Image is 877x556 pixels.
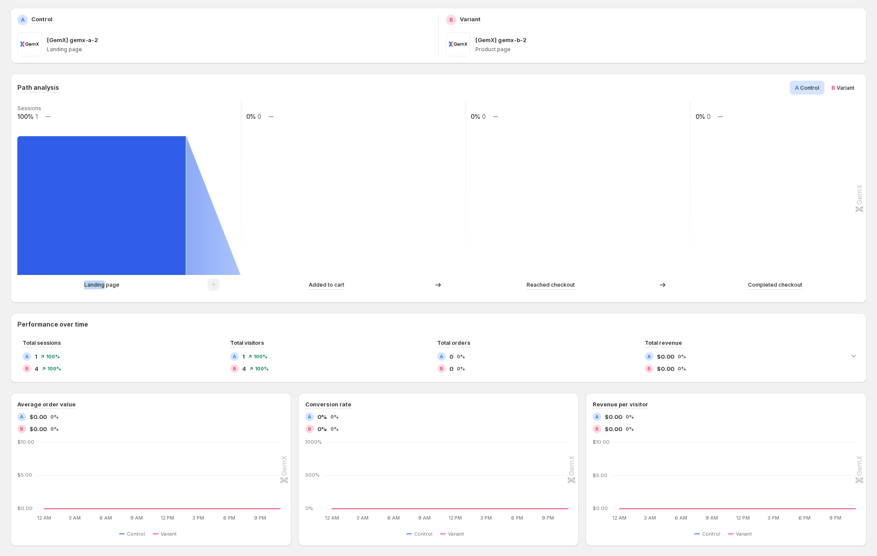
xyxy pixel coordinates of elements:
text: Sessions [17,105,41,111]
p: Completed checkout [748,281,802,289]
span: Control [800,85,819,91]
span: 4 [242,364,246,373]
h2: A [647,354,651,359]
span: 0% [317,425,327,433]
text: 6 AM [99,515,112,521]
button: Variant [153,529,180,539]
text: 3 PM [192,515,204,521]
button: Control [119,529,148,539]
span: Variant [837,85,854,91]
text: $5.00 [593,472,607,478]
text: 6 AM [387,515,400,521]
button: Variant [728,529,755,539]
text: 3 PM [480,515,492,521]
h2: A [20,414,23,419]
text: 0% [246,113,256,120]
img: [GemX] gemx-a-2 [17,32,42,56]
span: 100% [255,366,269,371]
text: 12 PM [736,515,750,521]
text: 0% [471,113,480,120]
text: 3 AM [356,515,369,521]
span: 0% [50,426,59,432]
span: $0.00 [657,352,674,361]
text: 12 PM [161,515,175,521]
h2: B [308,426,311,432]
span: Control [127,530,145,537]
text: 3 PM [768,515,780,521]
p: [GemX] gemx-b-2 [475,36,527,44]
span: Total orders [437,340,470,346]
text: 9 PM [542,515,554,521]
text: 0 [482,113,486,120]
span: 100% [47,366,61,371]
h2: B [449,16,453,23]
text: 9 AM [418,515,431,521]
img: [GemX] gemx-b-2 [446,32,470,56]
h2: A [308,414,311,419]
span: 0% [457,354,465,359]
span: 100% [46,354,60,359]
span: Control [702,530,720,537]
span: 100% [254,354,267,359]
span: $0.00 [605,412,622,421]
text: 12 AM [612,515,626,521]
span: Total revenue [645,340,682,346]
h2: A [21,16,25,23]
span: 0% [317,412,327,421]
text: 0% [305,505,313,511]
text: 9 PM [829,515,841,521]
span: $0.00 [30,412,47,421]
h3: Revenue per visitor [593,400,648,409]
text: 0 [707,113,711,120]
text: 100% [17,113,33,120]
text: 6 AM [675,515,687,521]
p: Control [31,15,53,23]
text: 12 AM [37,515,51,521]
text: $5.00 [17,472,32,478]
span: B [831,84,835,91]
text: 12 AM [325,515,339,521]
p: Variant [460,15,481,23]
text: $0.00 [593,505,608,511]
h2: A [440,354,443,359]
h3: Conversion rate [305,400,351,409]
button: Variant [440,529,468,539]
span: 0% [678,366,686,371]
span: 0% [626,414,634,419]
text: 9 PM [254,515,266,521]
span: 0 [449,352,453,361]
p: Product page [475,46,860,53]
text: 3 AM [644,515,656,521]
span: 0% [330,414,339,419]
span: $0.00 [605,425,622,433]
span: $0.00 [657,364,674,373]
span: 0% [678,354,686,359]
text: 9 AM [706,515,718,521]
span: Total sessions [23,340,61,346]
text: $0.00 [17,505,33,511]
text: 6 PM [798,515,811,521]
text: 6 PM [223,515,235,521]
text: 6 PM [511,515,523,521]
h2: A [25,354,29,359]
button: Expand chart [847,350,860,362]
h2: Performance over time [17,320,860,329]
p: Landing page [84,281,119,289]
span: 0% [626,426,634,432]
h3: Path analysis [17,83,59,92]
h2: A [233,354,236,359]
text: 1000% [305,439,322,445]
text: 500% [305,472,320,478]
span: $0.00 [30,425,47,433]
span: 0% [330,426,339,432]
span: Control [414,530,432,537]
text: 0% [696,113,705,120]
h2: B [440,366,443,371]
text: $10.00 [17,439,34,445]
span: 4 [35,364,39,373]
p: Reached checkout [527,281,575,289]
text: 0 [257,113,261,120]
h2: B [647,366,651,371]
button: Control [694,529,724,539]
button: Control [406,529,436,539]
